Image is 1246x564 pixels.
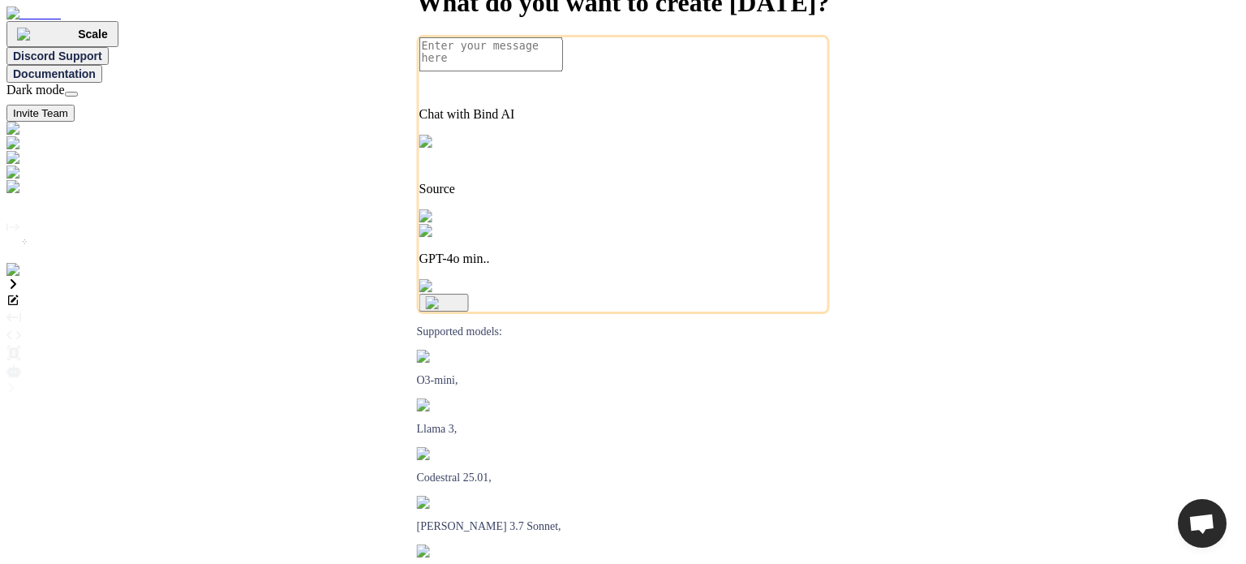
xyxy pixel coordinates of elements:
[417,496,460,509] img: claude
[6,21,118,47] button: premiumScale
[419,107,827,122] p: Chat with Bind AI
[417,423,830,436] p: Llama 3,
[6,151,67,166] img: darkChat
[78,28,108,41] span: Scale
[1178,499,1227,548] div: Open chat
[6,136,92,151] img: darkAi-studio
[417,447,479,460] img: Mistral-AI
[417,350,460,363] img: GPT-4
[6,105,75,122] button: Invite Team
[417,471,830,484] p: Codestral 25.01,
[419,135,487,149] img: Pick Tools
[419,252,827,266] p: GPT-4o min..
[419,209,497,224] img: Pick Models
[417,520,830,533] p: [PERSON_NAME] 3.7 Sonnet,
[6,122,67,136] img: darkChat
[6,83,65,97] span: Dark mode
[419,279,489,294] img: attachment
[17,28,78,41] img: premium
[13,50,102,62] span: Discord Support
[6,6,61,21] img: Bind AI
[6,180,88,195] img: cloudideIcon
[417,398,465,411] img: Llama2
[6,47,109,65] button: Discord Support
[417,325,830,338] p: Supported models:
[6,65,102,83] button: Documentation
[426,296,462,309] img: icon
[6,263,59,278] img: settings
[13,67,96,80] span: Documentation
[417,545,460,558] img: claude
[6,166,79,180] img: githubDark
[419,182,827,196] p: Source
[417,374,830,387] p: O3-mini,
[419,224,500,239] img: GPT-4o mini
